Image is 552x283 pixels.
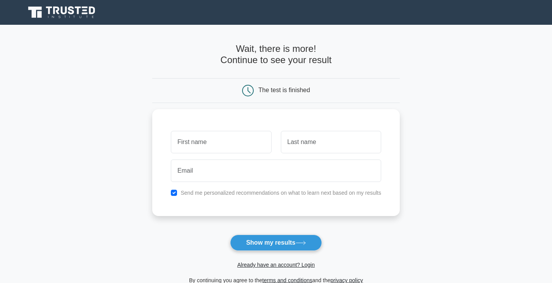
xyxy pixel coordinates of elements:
[281,131,381,153] input: Last name
[237,262,315,268] a: Already have an account? Login
[258,87,310,93] div: The test is finished
[181,190,381,196] label: Send me personalized recommendations on what to learn next based on my results
[171,160,381,182] input: Email
[230,235,322,251] button: Show my results
[171,131,271,153] input: First name
[152,43,400,66] h4: Wait, there is more! Continue to see your result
